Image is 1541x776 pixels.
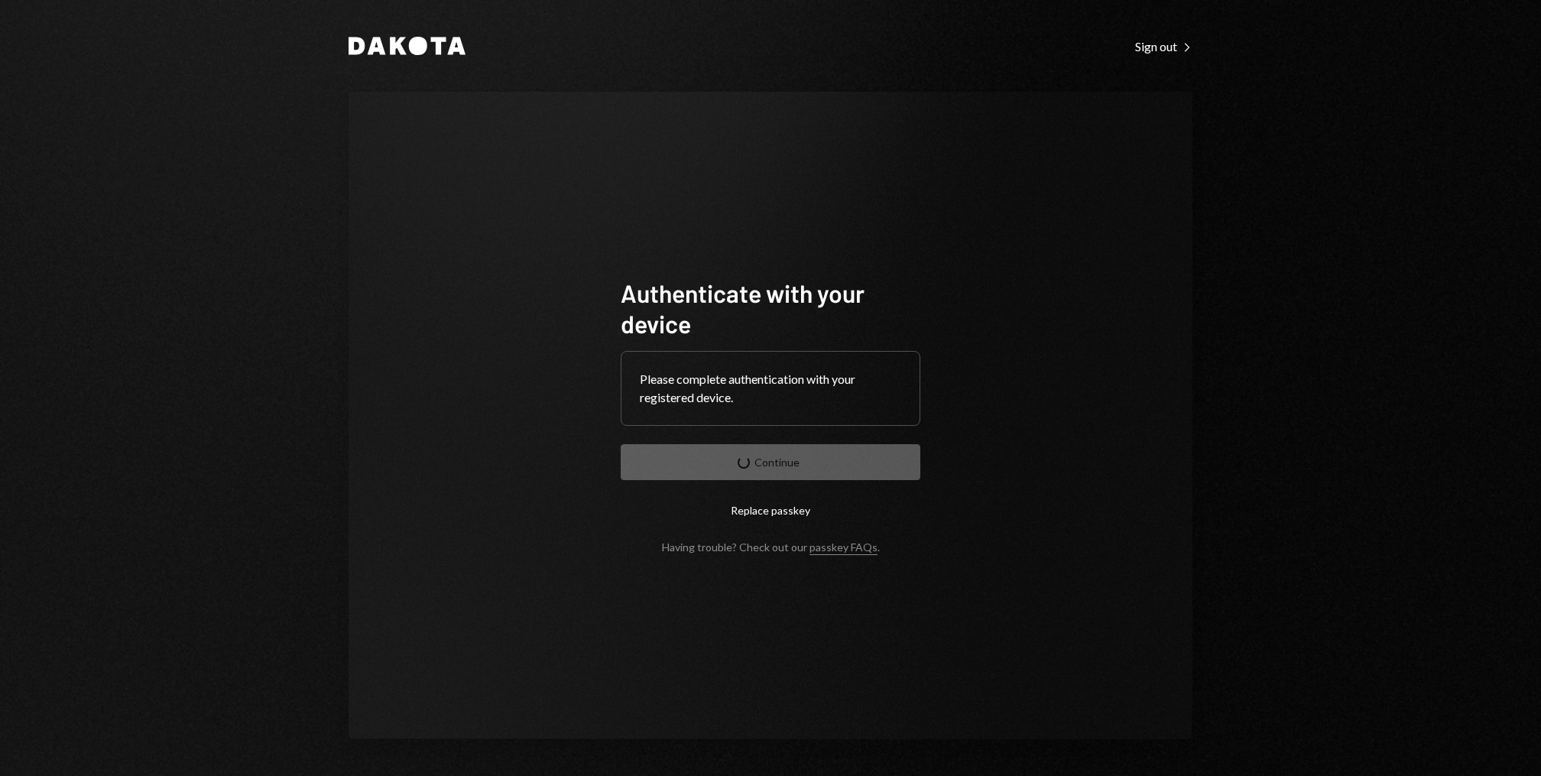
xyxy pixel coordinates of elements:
a: Sign out [1135,37,1192,54]
h1: Authenticate with your device [621,278,920,339]
div: Sign out [1135,39,1192,54]
div: Please complete authentication with your registered device. [640,370,901,407]
div: Having trouble? Check out our . [662,541,880,554]
button: Replace passkey [621,492,920,528]
a: passkey FAQs [809,541,878,555]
